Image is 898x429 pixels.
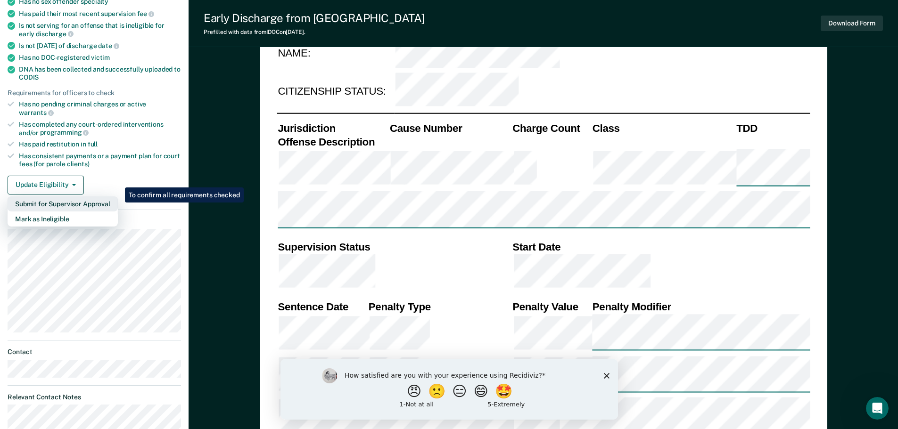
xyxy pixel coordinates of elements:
[591,121,735,135] th: Class
[277,73,394,111] td: CITIZENSHIP STATUS:
[88,140,98,148] span: full
[19,65,181,81] div: DNA has been collected and successfully uploaded to
[19,22,181,38] div: Is not serving for an offense that is ineligible for early
[8,176,84,194] button: Update Eligibility
[8,348,181,356] dt: Contact
[137,10,154,17] span: fee
[388,121,511,135] th: Cause Number
[8,196,118,211] button: Submit for Supervisor Approval
[367,299,511,313] th: Penalty Type
[8,211,118,227] button: Mark as Ineligible
[591,299,810,313] th: Penalty Modifier
[98,42,119,49] span: date
[19,9,181,18] div: Has paid their most recent supervision
[204,29,425,35] div: Prefilled with data from IDOC on [DATE] .
[67,160,90,168] span: clients)
[40,129,89,136] span: programming
[280,359,618,420] iframe: Survey by Kim from Recidiviz
[277,121,389,135] th: Jurisdiction
[277,34,394,73] td: NAME:
[36,30,74,38] span: discharge
[511,299,592,313] th: Penalty Value
[204,11,425,25] div: Early Discharge from [GEOGRAPHIC_DATA]
[277,240,511,253] th: Supervision Status
[19,100,181,116] div: Has no pending criminal charges or active
[277,299,367,313] th: Sentence Date
[735,121,810,135] th: TDD
[19,121,181,137] div: Has completed any court-ordered interventions and/or
[866,397,889,420] iframe: Intercom live chat
[19,109,54,116] span: warrants
[19,152,181,168] div: Has consistent payments or a payment plan for court fees (for parole
[511,121,592,135] th: Charge Count
[19,54,181,62] div: Has no DOC-registered
[91,54,110,61] span: victim
[8,393,181,401] dt: Relevant Contact Notes
[8,89,181,97] div: Requirements for officers to check
[19,41,181,50] div: Is not [DATE] of discharge
[19,140,181,148] div: Has paid restitution in
[277,135,389,148] th: Offense Description
[19,73,39,81] span: CODIS
[511,240,810,253] th: Start Date
[821,16,883,31] button: Download Form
